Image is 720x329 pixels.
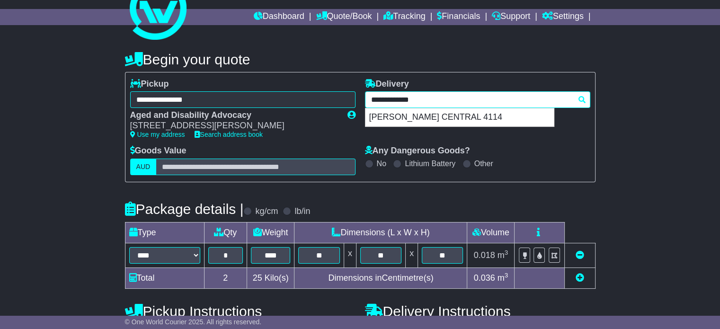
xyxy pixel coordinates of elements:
[125,222,204,243] td: Type
[505,249,508,256] sup: 3
[365,79,409,89] label: Delivery
[294,267,467,288] td: Dimensions in Centimetre(s)
[474,250,495,260] span: 0.018
[576,273,584,283] a: Add new item
[316,9,372,25] a: Quote/Book
[365,146,470,156] label: Any Dangerous Goods?
[365,108,554,126] div: [PERSON_NAME] CENTRAL 4114
[474,159,493,168] label: Other
[294,206,310,217] label: lb/in
[542,9,584,25] a: Settings
[492,9,530,25] a: Support
[383,9,425,25] a: Tracking
[247,267,294,288] td: Kilo(s)
[406,243,418,267] td: x
[474,273,495,283] span: 0.036
[125,267,204,288] td: Total
[505,272,508,279] sup: 3
[247,222,294,243] td: Weight
[125,201,244,217] h4: Package details |
[204,267,247,288] td: 2
[294,222,467,243] td: Dimensions (L x W x H)
[130,121,338,131] div: [STREET_ADDRESS][PERSON_NAME]
[130,131,185,138] a: Use my address
[125,303,356,319] h4: Pickup Instructions
[254,9,304,25] a: Dashboard
[344,243,356,267] td: x
[130,110,338,121] div: Aged and Disability Advocacy
[130,79,169,89] label: Pickup
[576,250,584,260] a: Remove this item
[130,146,187,156] label: Goods Value
[498,250,508,260] span: m
[365,91,590,108] typeahead: Please provide city
[365,303,596,319] h4: Delivery Instructions
[498,273,508,283] span: m
[125,52,596,67] h4: Begin your quote
[467,222,515,243] td: Volume
[253,273,262,283] span: 25
[125,318,262,326] span: © One World Courier 2025. All rights reserved.
[255,206,278,217] label: kg/cm
[195,131,263,138] a: Search address book
[204,222,247,243] td: Qty
[437,9,480,25] a: Financials
[130,159,157,175] label: AUD
[405,159,455,168] label: Lithium Battery
[377,159,386,168] label: No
